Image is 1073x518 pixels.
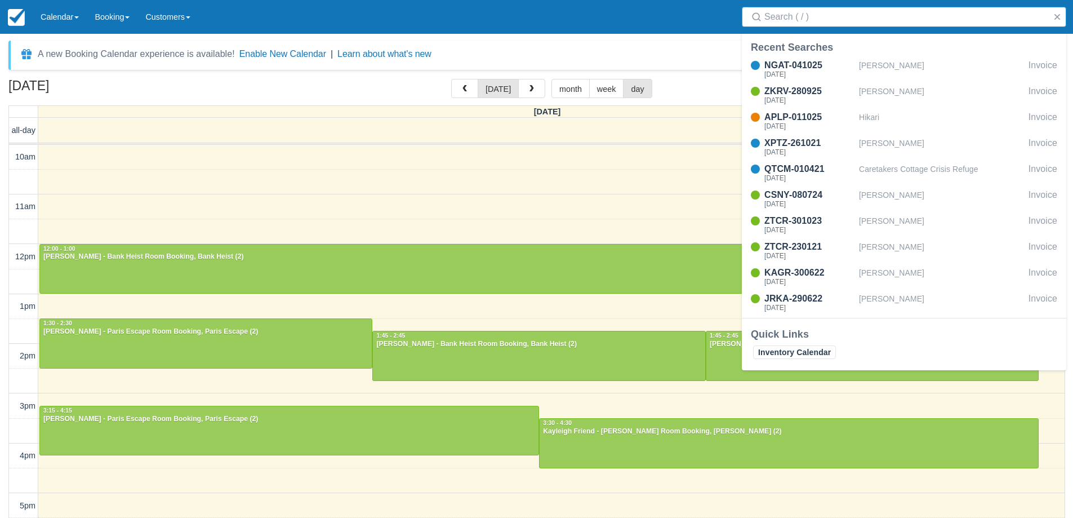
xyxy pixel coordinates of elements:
[1029,59,1057,80] div: Invoice
[764,240,854,254] div: ZTCR-230121
[376,333,405,339] span: 1:45 - 2:45
[337,49,431,59] a: Learn about what's new
[534,107,561,116] span: [DATE]
[376,340,702,349] div: [PERSON_NAME] - Bank Heist Room Booking, Bank Heist (2)
[742,59,1066,80] a: NGAT-041025[DATE][PERSON_NAME]Invoice
[764,123,854,130] div: [DATE]
[372,331,706,380] a: 1:45 - 2:45[PERSON_NAME] - Bank Heist Room Booking, Bank Heist (2)
[764,214,854,228] div: ZTCR-301023
[764,7,1048,27] input: Search ( / )
[43,327,369,337] div: [PERSON_NAME] - Paris Escape Room Booking, Paris Escape (2)
[38,47,235,61] div: A new Booking Calendar experience is available!
[1029,188,1057,210] div: Invoice
[742,188,1066,210] a: CSNY-080724[DATE][PERSON_NAME]Invoice
[753,346,836,359] a: Inventory Calendar
[8,9,25,26] img: checkfront-main-nav-mini-logo.png
[43,253,1035,262] div: [PERSON_NAME] - Bank Heist Room Booking, Bank Heist (2)
[12,126,35,135] span: all-day
[1029,136,1057,158] div: Invoice
[764,136,854,150] div: XPTZ-261021
[764,110,854,124] div: APLP-011025
[1029,85,1057,106] div: Invoice
[764,59,854,72] div: NGAT-041025
[742,110,1066,132] a: APLP-011025[DATE]HikariInvoice
[8,79,151,100] h2: [DATE]
[764,188,854,202] div: CSNY-080724
[859,85,1024,106] div: [PERSON_NAME]
[1029,292,1057,313] div: Invoice
[764,71,854,78] div: [DATE]
[15,252,35,261] span: 12pm
[551,79,590,98] button: month
[706,331,1039,380] a: 1:45 - 2:45[PERSON_NAME] Room Booking, [PERSON_NAME] (2)
[859,110,1024,132] div: Hikari
[543,420,572,426] span: 3:30 - 4:30
[15,202,35,211] span: 11am
[764,227,854,233] div: [DATE]
[1029,240,1057,262] div: Invoice
[859,59,1024,80] div: [PERSON_NAME]
[239,48,326,60] button: Enable New Calendar
[20,351,35,360] span: 2pm
[20,451,35,460] span: 4pm
[331,49,333,59] span: |
[764,97,854,104] div: [DATE]
[709,340,1035,349] div: [PERSON_NAME] Room Booking, [PERSON_NAME] (2)
[20,401,35,410] span: 3pm
[589,79,624,98] button: week
[764,253,854,259] div: [DATE]
[1029,214,1057,236] div: Invoice
[539,418,1039,468] a: 3:30 - 4:30Kayleigh Friend - [PERSON_NAME] Room Booking, [PERSON_NAME] (2)
[764,304,854,311] div: [DATE]
[764,278,854,285] div: [DATE]
[39,406,539,455] a: 3:15 - 4:15[PERSON_NAME] - Paris Escape Room Booking, Paris Escape (2)
[859,214,1024,236] div: [PERSON_NAME]
[742,292,1066,313] a: JRKA-290622[DATE][PERSON_NAME]Invoice
[764,85,854,98] div: ZKRV-280925
[20,501,35,510] span: 5pm
[1029,266,1057,287] div: Invoice
[742,136,1066,158] a: XPTZ-261021[DATE][PERSON_NAME]Invoice
[764,292,854,306] div: JRKA-290622
[742,266,1066,287] a: KAGR-300622[DATE][PERSON_NAME]Invoice
[39,318,372,368] a: 1:30 - 2:30[PERSON_NAME] - Paris Escape Room Booking, Paris Escape (2)
[43,320,72,326] span: 1:30 - 2:30
[764,149,854,156] div: [DATE]
[39,244,1039,294] a: 12:00 - 1:00[PERSON_NAME] - Bank Heist Room Booking, Bank Heist (2)
[710,333,738,339] span: 1:45 - 2:45
[764,266,854,280] div: KAGR-300622
[764,162,854,176] div: QTCM-010421
[43,246,75,252] span: 12:00 - 1:00
[43,415,536,424] div: [PERSON_NAME] - Paris Escape Room Booking, Paris Escape (2)
[742,240,1066,262] a: ZTCR-230121[DATE][PERSON_NAME]Invoice
[751,41,1057,54] div: Recent Searches
[859,162,1024,184] div: Caretakers Cottage Crisis Refuge
[742,85,1066,106] a: ZKRV-280925[DATE][PERSON_NAME]Invoice
[742,162,1066,184] a: QTCM-010421[DATE]Caretakers Cottage Crisis RefugeInvoice
[15,152,35,161] span: 10am
[1029,110,1057,132] div: Invoice
[751,327,1057,341] div: Quick Links
[1029,162,1057,184] div: Invoice
[542,427,1035,436] div: Kayleigh Friend - [PERSON_NAME] Room Booking, [PERSON_NAME] (2)
[859,136,1024,158] div: [PERSON_NAME]
[764,175,854,181] div: [DATE]
[20,302,35,311] span: 1pm
[859,240,1024,262] div: [PERSON_NAME]
[764,201,854,207] div: [DATE]
[478,79,519,98] button: [DATE]
[859,266,1024,287] div: [PERSON_NAME]
[859,292,1024,313] div: [PERSON_NAME]
[859,188,1024,210] div: [PERSON_NAME]
[43,408,72,414] span: 3:15 - 4:15
[742,214,1066,236] a: ZTCR-301023[DATE][PERSON_NAME]Invoice
[623,79,652,98] button: day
